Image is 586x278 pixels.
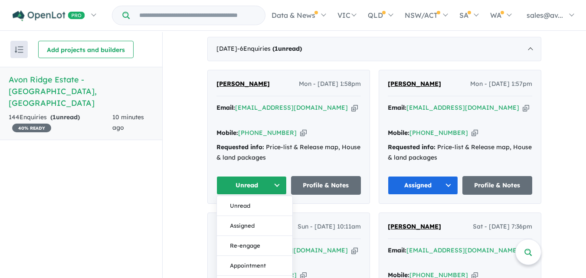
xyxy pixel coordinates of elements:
[462,176,533,195] a: Profile & Notes
[217,236,292,256] button: Re-engage
[217,196,292,216] button: Unread
[388,222,441,232] a: [PERSON_NAME]
[406,246,519,254] a: [EMAIL_ADDRESS][DOMAIN_NAME]
[388,129,409,137] strong: Mobile:
[217,216,292,236] button: Assigned
[351,103,358,112] button: Copy
[131,6,263,25] input: Try estate name, suburb, builder or developer
[216,129,238,137] strong: Mobile:
[523,103,529,112] button: Copy
[388,176,458,195] button: Assigned
[38,41,134,58] button: Add projects and builders
[272,45,302,52] strong: ( unread)
[235,104,348,111] a: [EMAIL_ADDRESS][DOMAIN_NAME]
[388,79,441,89] a: [PERSON_NAME]
[216,176,287,195] button: Unread
[470,79,532,89] span: Mon - [DATE] 1:57pm
[473,222,532,232] span: Sat - [DATE] 7:36pm
[299,79,361,89] span: Mon - [DATE] 1:58pm
[238,129,297,137] a: [PHONE_NUMBER]
[409,129,468,137] a: [PHONE_NUMBER]
[388,142,532,163] div: Price-list & Release map, House & land packages
[12,124,51,132] span: 40 % READY
[15,46,23,53] img: sort.svg
[216,80,270,88] span: [PERSON_NAME]
[298,222,361,232] span: Sun - [DATE] 10:11am
[406,104,519,111] a: [EMAIL_ADDRESS][DOMAIN_NAME]
[207,37,541,61] div: [DATE]
[9,112,112,133] div: 144 Enquir ies
[388,143,435,151] strong: Requested info:
[471,128,478,137] button: Copy
[216,143,264,151] strong: Requested info:
[388,80,441,88] span: [PERSON_NAME]
[216,79,270,89] a: [PERSON_NAME]
[237,45,302,52] span: - 6 Enquir ies
[388,104,406,111] strong: Email:
[216,104,235,111] strong: Email:
[216,142,361,163] div: Price-list & Release map, House & land packages
[527,11,563,20] span: sales@av...
[388,222,441,230] span: [PERSON_NAME]
[50,113,80,121] strong: ( unread)
[291,176,361,195] a: Profile & Notes
[52,113,56,121] span: 1
[300,128,307,137] button: Copy
[275,45,278,52] span: 1
[217,256,292,276] button: Appointment
[351,246,358,255] button: Copy
[13,10,85,21] img: Openlot PRO Logo White
[9,74,154,109] h5: Avon Ridge Estate - [GEOGRAPHIC_DATA] , [GEOGRAPHIC_DATA]
[388,246,406,254] strong: Email:
[112,113,144,131] span: 10 minutes ago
